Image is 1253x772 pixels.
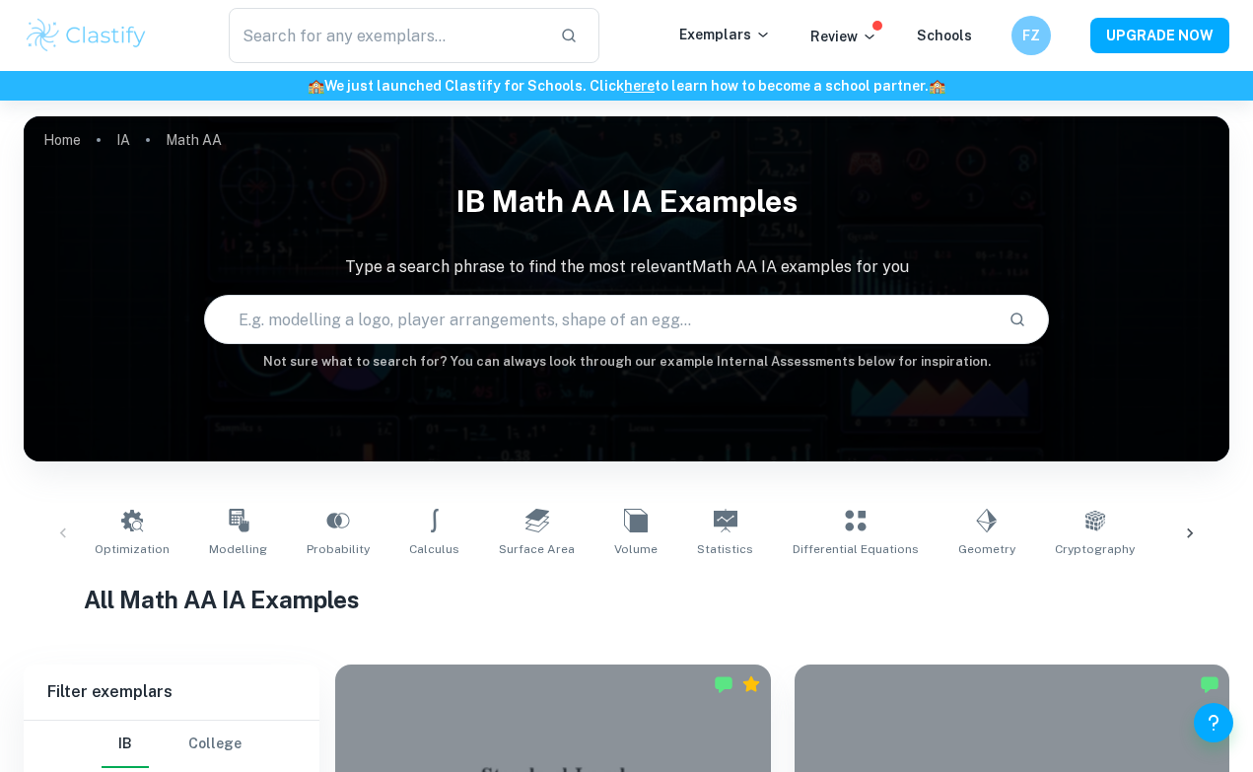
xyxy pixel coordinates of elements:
span: Calculus [409,540,459,558]
button: Help and Feedback [1194,703,1233,742]
img: Clastify logo [24,16,149,55]
a: Schools [917,28,972,43]
h6: Filter exemplars [24,665,319,720]
h6: FZ [1020,25,1043,46]
a: IA [116,126,130,154]
input: E.g. modelling a logo, player arrangements, shape of an egg... [205,292,992,347]
button: FZ [1011,16,1051,55]
div: Filter type choice [102,721,242,768]
h1: All Math AA IA Examples [84,582,1169,617]
p: Math AA [166,129,222,151]
p: Type a search phrase to find the most relevant Math AA IA examples for you [24,255,1229,279]
button: College [188,721,242,768]
span: 🏫 [929,78,945,94]
button: UPGRADE NOW [1090,18,1229,53]
input: Search for any exemplars... [229,8,545,63]
img: Marked [714,674,733,694]
h1: IB Math AA IA examples [24,172,1229,232]
div: Premium [741,674,761,694]
button: IB [102,721,149,768]
span: Differential Equations [793,540,919,558]
img: Marked [1200,674,1219,694]
span: Statistics [697,540,753,558]
p: Review [810,26,877,47]
a: here [624,78,655,94]
button: Search [1001,303,1034,336]
a: Home [43,126,81,154]
span: Optimization [95,540,170,558]
span: 🏫 [308,78,324,94]
span: Cryptography [1055,540,1135,558]
span: Surface Area [499,540,575,558]
span: Volume [614,540,658,558]
p: Exemplars [679,24,771,45]
span: Probability [307,540,370,558]
h6: Not sure what to search for? You can always look through our example Internal Assessments below f... [24,352,1229,372]
h6: We just launched Clastify for Schools. Click to learn how to become a school partner. [4,75,1249,97]
span: Geometry [958,540,1015,558]
span: Modelling [209,540,267,558]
